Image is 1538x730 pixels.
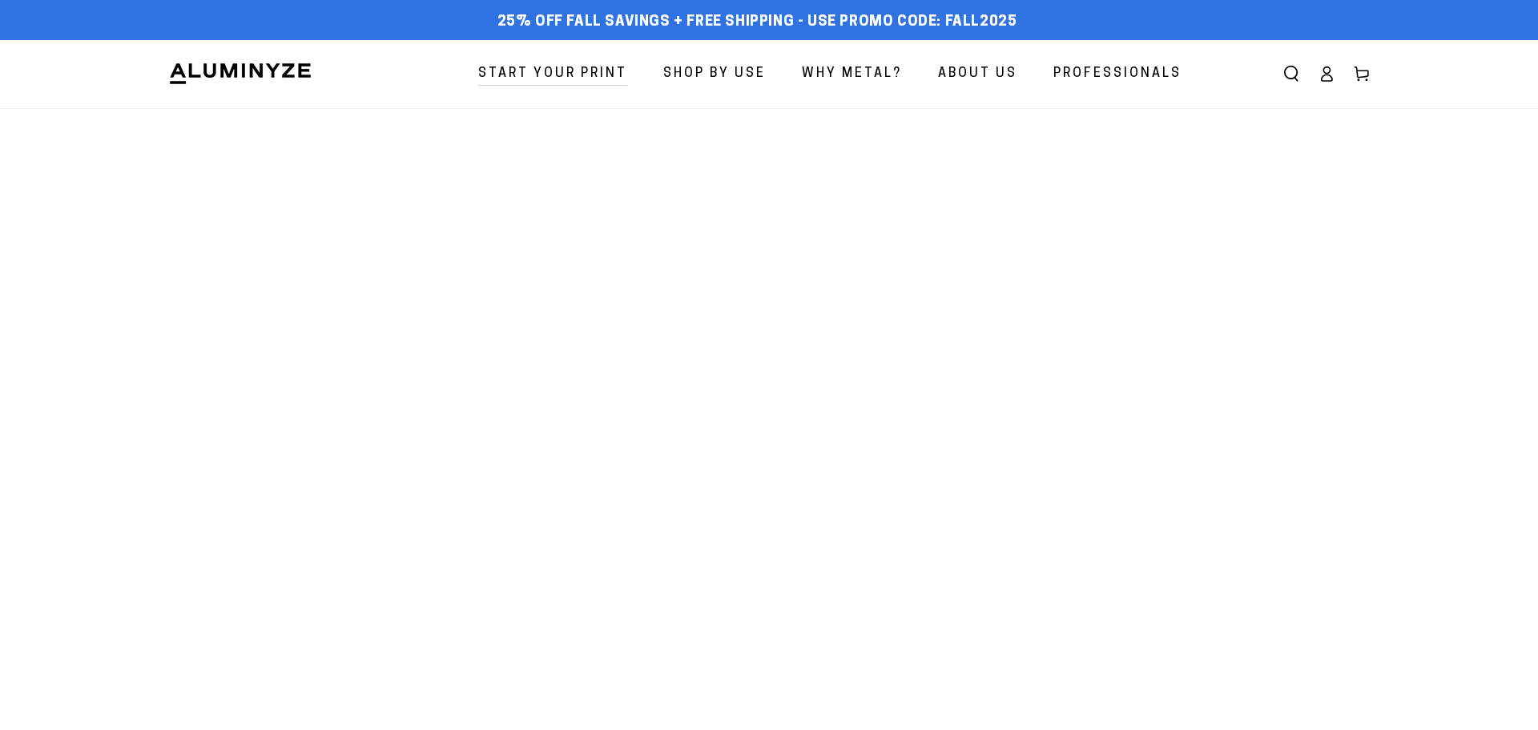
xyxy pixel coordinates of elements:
span: Professionals [1053,63,1182,86]
a: Start Your Print [466,53,639,95]
span: Start Your Print [478,63,627,86]
a: About Us [926,53,1029,95]
a: Professionals [1041,53,1194,95]
span: Shop By Use [663,63,766,86]
span: About Us [938,63,1017,86]
summary: Search our site [1274,56,1309,91]
a: Why Metal? [790,53,914,95]
span: 25% off FALL Savings + Free Shipping - Use Promo Code: FALL2025 [497,14,1017,31]
img: Aluminyze [168,62,312,86]
a: Shop By Use [651,53,778,95]
span: Why Metal? [802,63,902,86]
